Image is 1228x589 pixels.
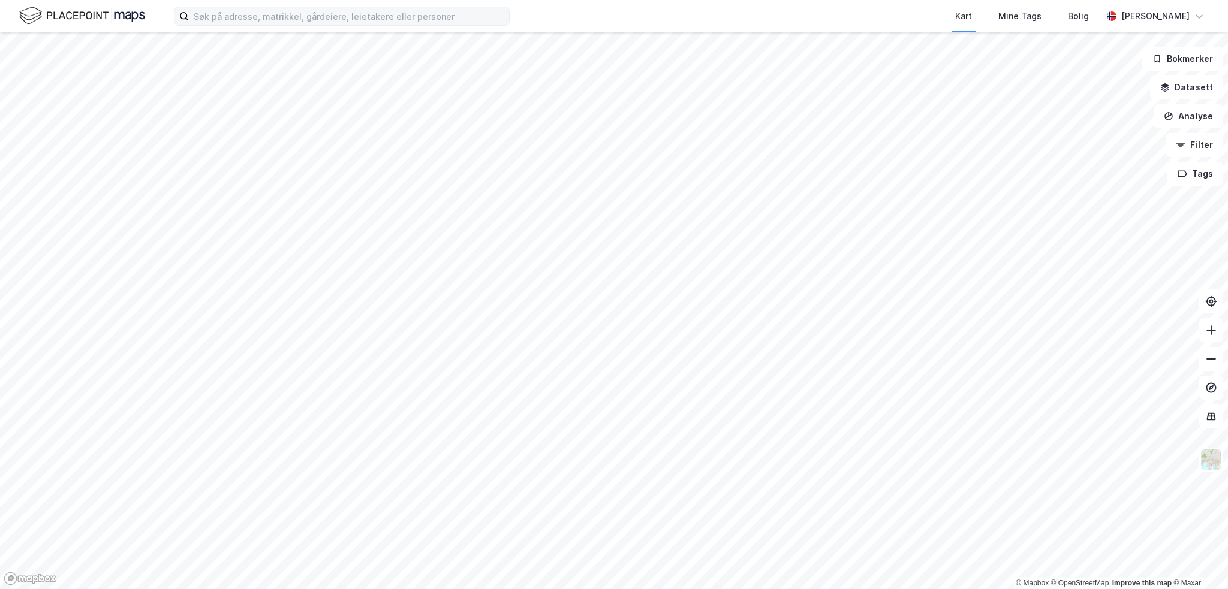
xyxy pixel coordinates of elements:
[19,5,145,26] img: logo.f888ab2527a4732fd821a326f86c7f29.svg
[1016,579,1049,587] a: Mapbox
[1142,47,1223,71] button: Bokmerker
[1168,531,1228,589] div: Kontrollprogram for chat
[4,572,56,585] a: Mapbox homepage
[1154,104,1223,128] button: Analyse
[1051,579,1109,587] a: OpenStreetMap
[1168,531,1228,589] iframe: Chat Widget
[1150,75,1223,99] button: Datasett
[1068,9,1089,23] div: Bolig
[998,9,1042,23] div: Mine Tags
[1200,448,1223,471] img: Z
[955,9,972,23] div: Kart
[189,7,509,25] input: Søk på adresse, matrikkel, gårdeiere, leietakere eller personer
[1121,9,1190,23] div: [PERSON_NAME]
[1167,162,1223,186] button: Tags
[1166,133,1223,157] button: Filter
[1112,579,1172,587] a: Improve this map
